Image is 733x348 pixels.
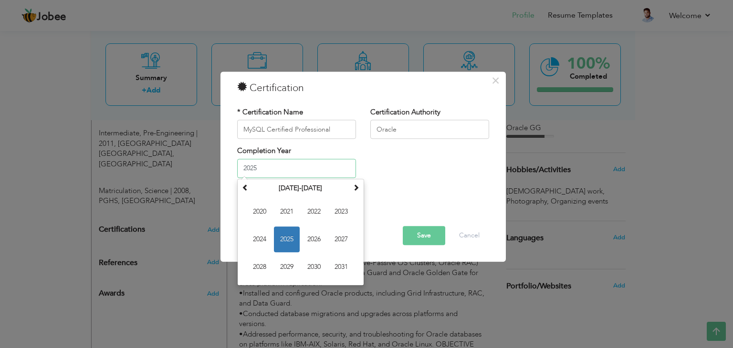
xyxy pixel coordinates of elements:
[328,226,354,252] span: 2027
[274,254,300,280] span: 2029
[274,226,300,252] span: 2025
[247,199,272,225] span: 2020
[488,73,503,88] button: Close
[237,81,489,95] h3: Certification
[328,254,354,280] span: 2031
[274,199,300,225] span: 2021
[247,254,272,280] span: 2028
[237,107,303,117] label: * Certification Name
[450,226,489,246] button: Cancel
[242,184,249,191] span: Previous Decade
[492,72,500,89] span: ×
[247,226,272,252] span: 2024
[301,226,327,252] span: 2026
[237,146,291,156] label: Completion Year
[370,107,440,117] label: Certification Authority
[328,199,354,225] span: 2023
[301,199,327,225] span: 2022
[301,254,327,280] span: 2030
[403,226,445,246] button: Save
[353,184,359,191] span: Next Decade
[251,181,350,195] th: Select Decade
